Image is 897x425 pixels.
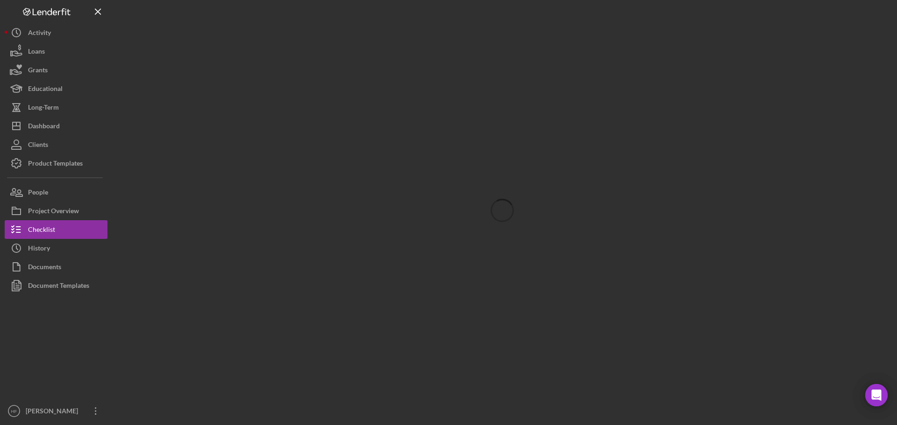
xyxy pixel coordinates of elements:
button: HF[PERSON_NAME] [5,402,107,420]
button: Educational [5,79,107,98]
div: Grants [28,61,48,82]
div: [PERSON_NAME] [23,402,84,423]
div: Educational [28,79,63,100]
div: Long-Term [28,98,59,119]
button: History [5,239,107,258]
text: HF [11,409,17,414]
div: Activity [28,23,51,44]
button: People [5,183,107,202]
div: Documents [28,258,61,279]
button: Loans [5,42,107,61]
div: Loans [28,42,45,63]
div: History [28,239,50,260]
button: Long-Term [5,98,107,117]
button: Grants [5,61,107,79]
button: Clients [5,135,107,154]
div: Dashboard [28,117,60,138]
div: Document Templates [28,276,89,297]
div: Project Overview [28,202,79,223]
div: People [28,183,48,204]
div: Clients [28,135,48,156]
button: Product Templates [5,154,107,173]
div: Checklist [28,220,55,241]
button: Document Templates [5,276,107,295]
button: Activity [5,23,107,42]
button: Project Overview [5,202,107,220]
button: Dashboard [5,117,107,135]
button: Checklist [5,220,107,239]
div: Open Intercom Messenger [865,384,888,406]
button: Documents [5,258,107,276]
div: Product Templates [28,154,83,175]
